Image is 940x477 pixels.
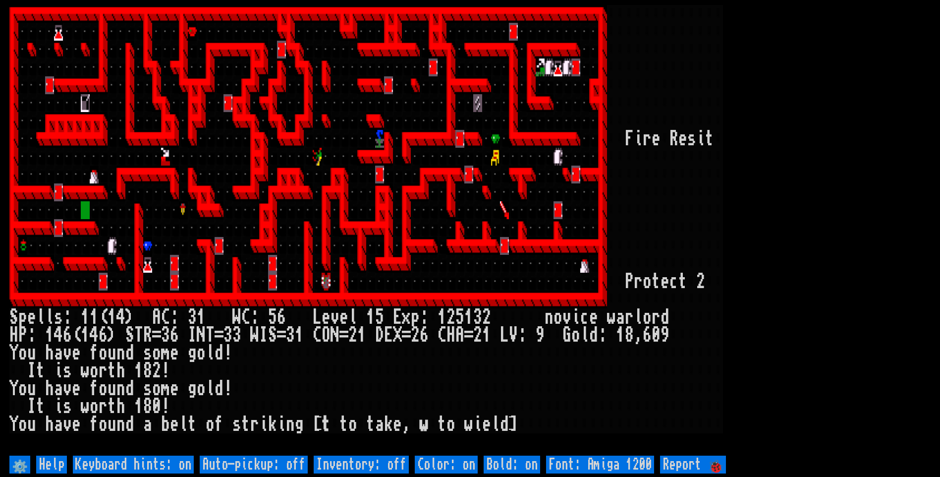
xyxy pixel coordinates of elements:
[473,308,482,326] div: 3
[27,380,36,398] div: u
[206,326,215,344] div: T
[322,416,331,433] div: t
[90,380,99,398] div: f
[73,456,194,474] input: Keyboard hints: on
[170,344,179,362] div: e
[125,344,134,362] div: d
[63,344,72,362] div: v
[125,308,134,326] div: )
[90,308,99,326] div: 1
[643,308,652,326] div: o
[661,326,669,344] div: 9
[553,308,562,326] div: o
[9,308,18,326] div: S
[339,308,348,326] div: e
[152,362,161,380] div: 2
[669,273,678,291] div: c
[188,416,197,433] div: t
[27,416,36,433] div: u
[366,416,375,433] div: t
[625,326,634,344] div: 8
[161,416,170,433] div: b
[509,326,518,344] div: V
[63,398,72,416] div: s
[259,326,268,344] div: I
[90,362,99,380] div: o
[446,416,455,433] div: o
[375,308,384,326] div: 5
[197,308,206,326] div: 1
[455,308,464,326] div: 5
[232,416,241,433] div: s
[660,456,726,474] input: Report 🐞
[9,456,30,474] input: ⚙️
[277,326,286,344] div: =
[9,344,18,362] div: Y
[393,308,402,326] div: E
[339,416,348,433] div: t
[188,308,197,326] div: 3
[125,326,134,344] div: S
[143,326,152,344] div: R
[286,326,295,344] div: 3
[108,308,116,326] div: 1
[411,308,420,326] div: p
[313,326,322,344] div: C
[223,344,232,362] div: !
[415,456,478,474] input: Color: on
[473,326,482,344] div: 2
[45,416,54,433] div: h
[652,308,661,326] div: r
[161,326,170,344] div: 3
[188,344,197,362] div: g
[161,398,170,416] div: !
[661,273,669,291] div: e
[277,308,286,326] div: 6
[143,380,152,398] div: s
[161,308,170,326] div: C
[482,416,491,433] div: e
[402,308,411,326] div: x
[63,380,72,398] div: v
[170,308,179,326] div: :
[179,416,188,433] div: l
[45,344,54,362] div: h
[562,308,571,326] div: v
[116,308,125,326] div: 4
[393,416,402,433] div: e
[161,380,170,398] div: m
[250,416,259,433] div: r
[384,416,393,433] div: k
[54,344,63,362] div: a
[375,416,384,433] div: a
[438,326,446,344] div: C
[81,362,90,380] div: w
[420,308,429,326] div: :
[259,416,268,433] div: i
[482,326,491,344] div: 1
[571,308,580,326] div: i
[125,380,134,398] div: d
[331,308,339,326] div: v
[348,308,357,326] div: l
[402,416,411,433] div: ,
[411,326,420,344] div: 2
[357,326,366,344] div: 1
[484,456,540,474] input: Bold: on
[72,380,81,398] div: e
[643,130,652,148] div: r
[54,416,63,433] div: a
[446,308,455,326] div: 2
[705,130,714,148] div: t
[99,362,108,380] div: r
[652,326,661,344] div: 0
[18,380,27,398] div: o
[81,398,90,416] div: w
[634,130,643,148] div: i
[446,326,455,344] div: H
[616,308,625,326] div: a
[90,398,99,416] div: o
[152,380,161,398] div: o
[625,273,634,291] div: P
[27,398,36,416] div: I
